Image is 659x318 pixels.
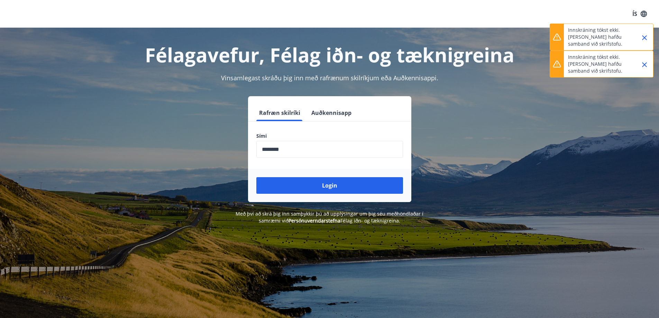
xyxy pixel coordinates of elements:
[89,42,570,68] h1: Félagavefur, Félag iðn- og tæknigreina
[256,105,303,121] button: Rafræn skilríki
[629,8,651,20] button: ÍS
[236,210,423,224] span: Með því að skrá þig inn samþykkir þú að upplýsingar um þig séu meðhöndlaðar í samræmi við Félag i...
[221,74,438,82] span: Vinsamlegast skráðu þig inn með rafrænum skilríkjum eða Auðkennisappi.
[639,32,650,44] button: Close
[568,27,629,47] p: Innskráning tókst ekki. [PERSON_NAME] hafðu samband við skrifstofu.
[256,177,403,194] button: Login
[289,217,340,224] a: Persónuverndarstefna
[256,133,403,139] label: Sími
[568,54,629,74] p: Innskráning tókst ekki. [PERSON_NAME] hafðu samband við skrifstofu.
[309,105,354,121] button: Auðkennisapp
[639,59,650,71] button: Close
